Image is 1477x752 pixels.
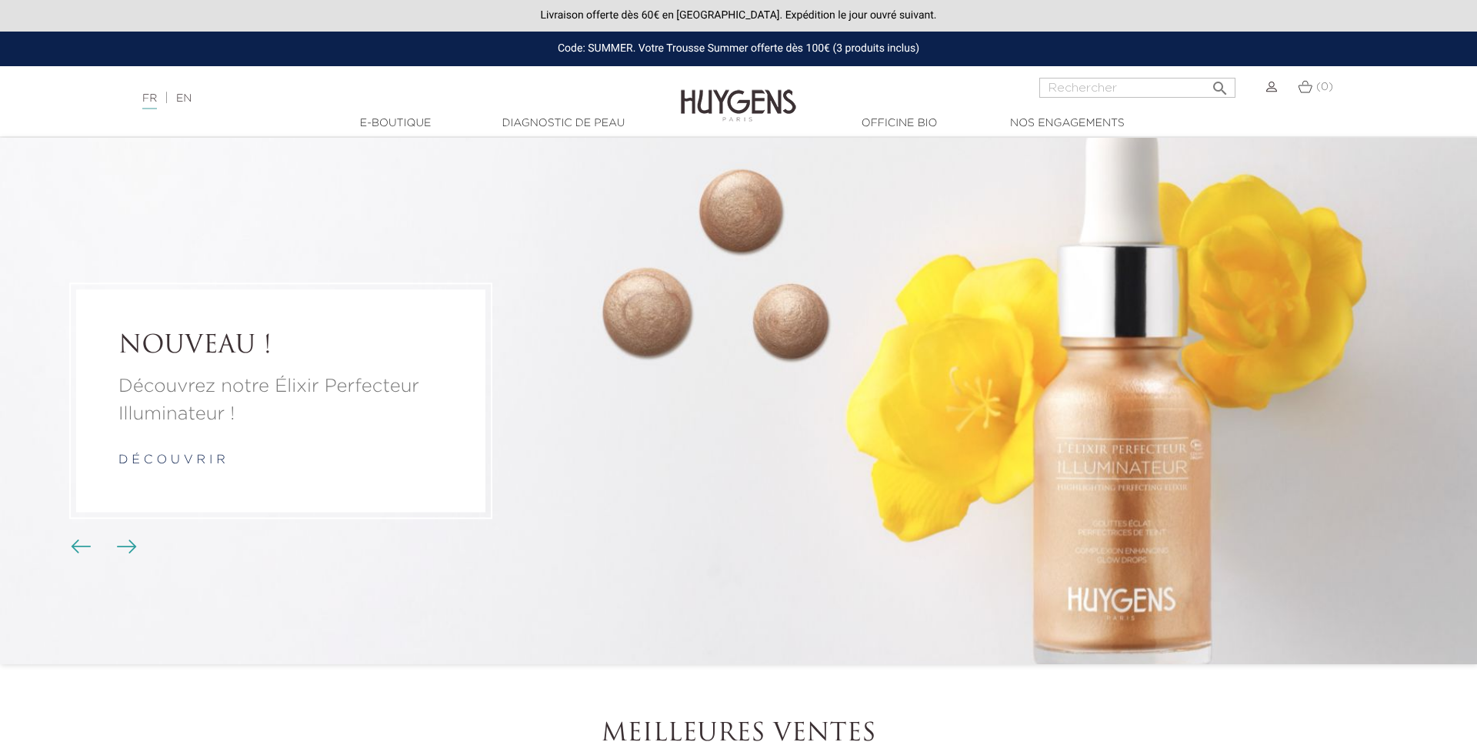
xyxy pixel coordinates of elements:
img: Huygens [681,65,796,124]
a: Nos engagements [990,115,1144,132]
a: FR [142,93,157,109]
a: E-Boutique [318,115,472,132]
a: Officine Bio [822,115,976,132]
h2: Meilleures ventes [312,720,1165,749]
button:  [1206,73,1234,94]
div: | [135,89,604,108]
span: (0) [1316,82,1333,92]
a: Découvrez notre Élixir Perfecteur Illuminateur ! [118,373,443,429]
div: Boutons du carrousel [77,536,127,559]
a: EN [176,93,192,104]
a: d é c o u v r i r [118,455,225,467]
a: Diagnostic de peau [486,115,640,132]
a: NOUVEAU ! [118,332,443,361]
input: Rechercher [1039,78,1235,98]
i:  [1211,75,1229,93]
